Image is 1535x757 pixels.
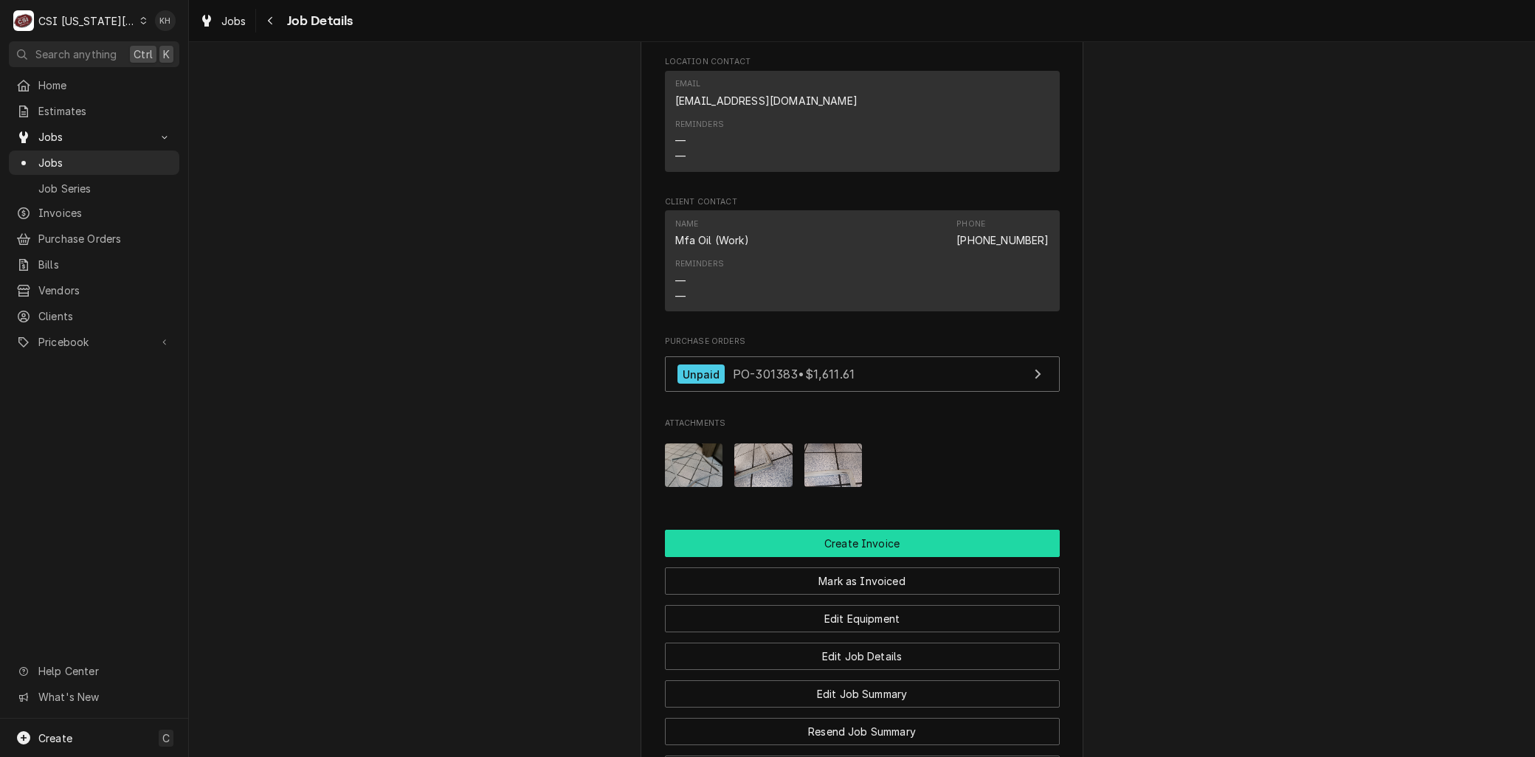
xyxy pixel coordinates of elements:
span: Purchase Orders [665,336,1060,348]
div: Reminders [675,258,724,270]
div: Reminders [675,119,724,131]
span: C [162,730,170,746]
div: Location Contact List [665,71,1060,179]
span: PO-301383 • $1,611.61 [733,367,855,381]
a: Jobs [193,9,252,33]
span: Bills [38,257,172,272]
div: Phone [956,218,985,230]
span: Ctrl [134,46,153,62]
div: Location Contact [665,56,1060,178]
div: CSI Kansas City.'s Avatar [13,10,34,31]
div: — [675,133,686,148]
a: Go to What's New [9,685,179,709]
span: What's New [38,689,170,705]
div: KH [155,10,176,31]
span: Job Series [38,181,172,196]
button: Search anythingCtrlK [9,41,179,67]
a: Go to Help Center [9,659,179,683]
span: Create [38,732,72,744]
div: Phone [956,218,1049,248]
a: Vendors [9,278,179,303]
div: Purchase Orders [665,336,1060,399]
span: Estimates [38,103,172,119]
button: Mark as Invoiced [665,567,1060,595]
span: Attachments [665,418,1060,429]
button: Resend Job Summary [665,718,1060,745]
div: — [675,288,686,304]
a: Go to Jobs [9,125,179,149]
a: Invoices [9,201,179,225]
span: Search anything [35,46,117,62]
div: Button Group Row [665,595,1060,632]
img: GoJtjAUZRyau7a8NjE7q [804,443,863,487]
img: KoMXuiSOT1qKDyLM5NdN [734,443,793,487]
span: Help Center [38,663,170,679]
div: Kyley Hunnicutt's Avatar [155,10,176,31]
button: Edit Job Summary [665,680,1060,708]
div: Unpaid [677,364,725,384]
span: K [163,46,170,62]
div: Button Group Row [665,557,1060,595]
span: Jobs [38,155,172,170]
a: [PHONE_NUMBER] [956,234,1049,246]
span: Clients [38,308,172,324]
a: Go to Pricebook [9,330,179,354]
div: Name [675,218,699,230]
span: Attachments [665,432,1060,499]
div: C [13,10,34,31]
div: Button Group Row [665,632,1060,670]
button: Edit Equipment [665,605,1060,632]
a: Jobs [9,151,179,175]
a: [EMAIL_ADDRESS][DOMAIN_NAME] [675,94,858,107]
span: Invoices [38,205,172,221]
span: Pricebook [38,334,150,350]
div: Reminders [675,258,724,303]
a: Purchase Orders [9,227,179,251]
div: Email [675,78,858,108]
a: View Purchase Order [665,356,1060,393]
span: Jobs [38,129,150,145]
div: Contact [665,71,1060,172]
div: — [675,148,686,164]
span: Client Contact [665,196,1060,208]
img: Z2InTrrxSCBspTqfh5GJ [665,443,723,487]
div: Button Group Row [665,670,1060,708]
span: Purchase Orders [38,231,172,246]
span: Vendors [38,283,172,298]
div: Client Contact List [665,210,1060,318]
div: Reminders [675,119,724,164]
a: Bills [9,252,179,277]
span: Location Contact [665,56,1060,68]
div: Name [675,218,749,248]
span: Jobs [221,13,246,29]
div: Attachments [665,418,1060,499]
div: Button Group Row [665,708,1060,745]
a: Home [9,73,179,97]
div: Client Contact [665,196,1060,318]
div: Mfa Oil (Work) [675,232,749,248]
a: Clients [9,304,179,328]
div: Email [675,78,701,90]
div: — [675,273,686,288]
a: Estimates [9,99,179,123]
button: Navigate back [259,9,283,32]
div: CSI [US_STATE][GEOGRAPHIC_DATA]. [38,13,136,29]
span: Home [38,77,172,93]
div: Contact [665,210,1060,311]
div: Button Group Row [665,530,1060,557]
button: Create Invoice [665,530,1060,557]
span: Job Details [283,11,353,31]
button: Edit Job Details [665,643,1060,670]
a: Job Series [9,176,179,201]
